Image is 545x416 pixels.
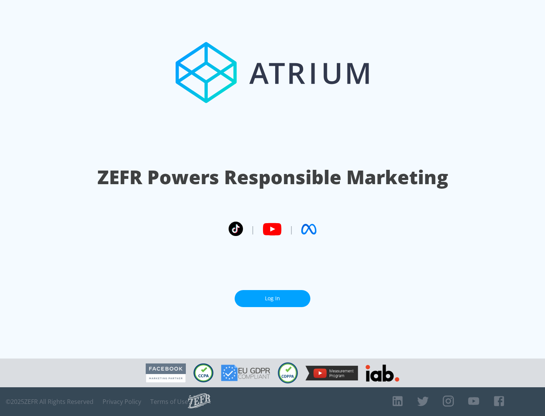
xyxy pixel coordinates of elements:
img: IAB [366,365,399,382]
span: | [251,224,255,235]
span: | [289,224,294,235]
a: Log In [235,290,310,307]
h1: ZEFR Powers Responsible Marketing [97,164,448,190]
img: Facebook Marketing Partner [146,363,186,383]
img: COPPA Compliant [278,362,298,383]
img: GDPR Compliant [221,365,270,381]
span: © 2025 ZEFR All Rights Reserved [6,398,93,405]
a: Privacy Policy [103,398,141,405]
img: YouTube Measurement Program [305,366,358,380]
img: CCPA Compliant [193,363,213,382]
a: Terms of Use [150,398,188,405]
